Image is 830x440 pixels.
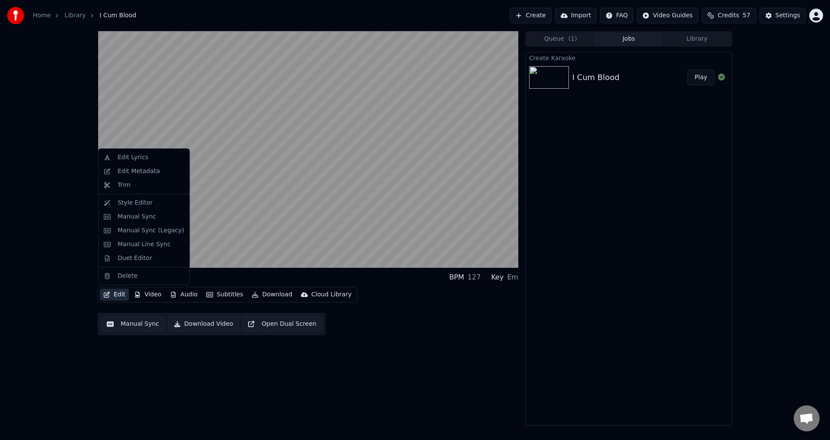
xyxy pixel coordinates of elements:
[687,70,715,85] button: Play
[568,35,577,43] span: ( 1 )
[510,8,552,23] button: Create
[131,289,165,301] button: Video
[760,8,806,23] button: Settings
[118,272,137,280] div: Delete
[168,316,239,332] button: Download Video
[507,272,518,283] div: Em
[663,33,731,45] button: Library
[118,240,171,249] div: Manual Line Sync
[743,11,750,20] span: 57
[595,33,663,45] button: Jobs
[118,199,153,207] div: Style Editor
[776,11,800,20] div: Settings
[600,8,633,23] button: FAQ
[33,11,136,20] nav: breadcrumb
[100,289,129,301] button: Edit
[248,289,296,301] button: Download
[702,8,756,23] button: Credits57
[311,290,351,299] div: Cloud Library
[242,316,322,332] button: Open Dual Screen
[449,272,464,283] div: BPM
[118,167,160,176] div: Edit Metadata
[118,153,148,162] div: Edit Lyrics
[64,11,86,20] a: Library
[118,181,131,189] div: Trim
[118,254,152,263] div: Duet Editor
[33,11,51,20] a: Home
[468,272,481,283] div: 127
[101,316,165,332] button: Manual Sync
[99,11,136,20] span: I Cum Blood
[555,8,597,23] button: Import
[166,289,201,301] button: Audio
[491,272,504,283] div: Key
[203,289,246,301] button: Subtitles
[526,52,732,63] div: Create Karaoke
[7,7,24,24] img: youka
[118,212,156,221] div: Manual Sync
[794,405,820,431] a: Open chat
[718,11,739,20] span: Credits
[118,226,184,235] div: Manual Sync (Legacy)
[98,271,150,283] div: I Cum Blood
[527,33,595,45] button: Queue
[637,8,698,23] button: Video Guides
[572,71,619,84] div: I Cum Blood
